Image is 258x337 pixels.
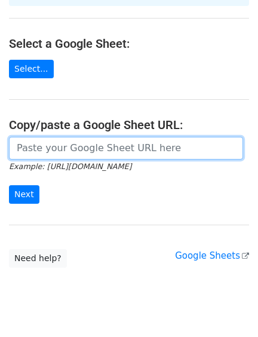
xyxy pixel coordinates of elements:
[9,185,39,204] input: Next
[9,249,67,268] a: Need help?
[9,36,249,51] h4: Select a Google Sheet:
[9,162,131,171] small: Example: [URL][DOMAIN_NAME]
[9,118,249,132] h4: Copy/paste a Google Sheet URL:
[175,250,249,261] a: Google Sheets
[9,137,243,160] input: Paste your Google Sheet URL here
[198,280,258,337] iframe: Chat Widget
[9,60,54,78] a: Select...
